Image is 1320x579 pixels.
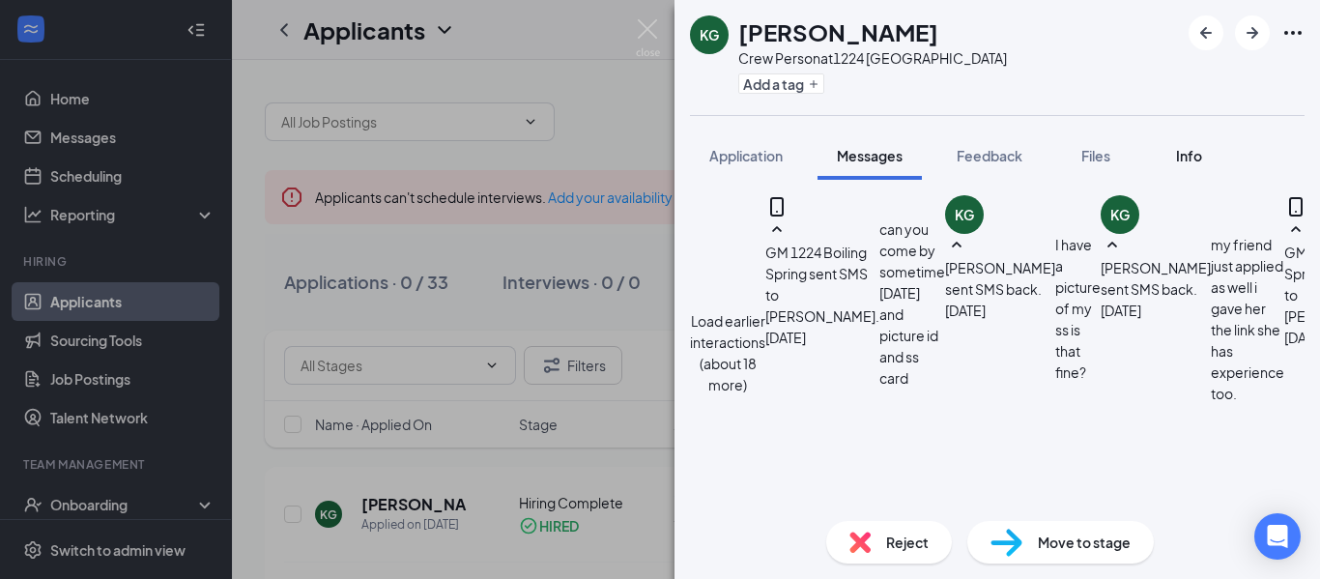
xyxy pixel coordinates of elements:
svg: SmallChevronUp [1101,234,1124,257]
div: KG [700,25,719,44]
svg: ArrowLeftNew [1194,21,1218,44]
span: [PERSON_NAME] sent SMS back. [945,259,1055,298]
svg: SmallChevronUp [945,234,968,257]
span: Info [1176,147,1202,164]
div: Open Intercom Messenger [1254,513,1301,560]
span: [DATE] [765,327,806,348]
h1: [PERSON_NAME] [738,15,938,48]
div: KG [1110,205,1130,224]
svg: ArrowRight [1241,21,1264,44]
svg: MobileSms [1284,195,1307,218]
span: Application [709,147,783,164]
svg: Plus [808,78,819,90]
span: Feedback [957,147,1022,164]
button: ArrowRight [1235,15,1270,50]
svg: MobileSms [765,195,789,218]
span: Reject [886,532,929,553]
svg: SmallChevronUp [1284,218,1307,242]
svg: SmallChevronUp [765,218,789,242]
span: my friend just applied as well i gave her the link she has experience too. [1211,236,1284,402]
span: I have a picture of my ss is that fine? [1055,236,1101,381]
button: PlusAdd a tag [738,73,824,94]
svg: Ellipses [1281,21,1305,44]
span: Move to stage [1038,532,1131,553]
span: GM 1224 Boiling Spring sent SMS to [PERSON_NAME]. [765,244,879,325]
span: Messages [837,147,903,164]
span: [PERSON_NAME] sent SMS back. [1101,259,1211,298]
div: Crew Person at 1224 [GEOGRAPHIC_DATA] [738,48,1007,68]
span: [DATE] [945,300,986,321]
button: ArrowLeftNew [1189,15,1223,50]
span: [DATE] [1101,300,1141,321]
button: Load earlier interactions (about 18 more) [690,310,765,395]
span: can you come by sometime [DATE] and picture id and ss card [879,220,945,387]
span: Files [1081,147,1110,164]
div: KG [955,205,974,224]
